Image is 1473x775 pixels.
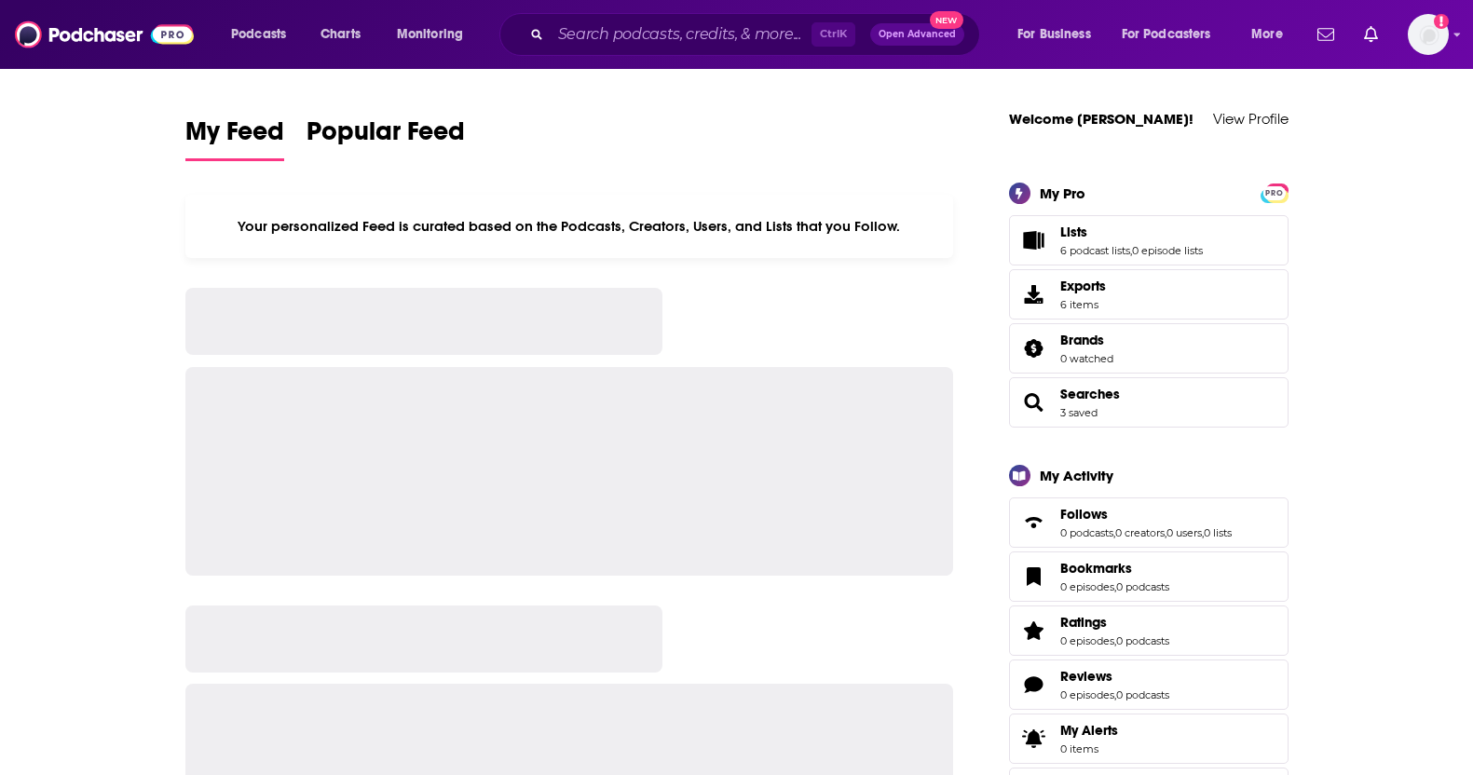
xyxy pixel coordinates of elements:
[1009,551,1289,602] span: Bookmarks
[1060,560,1132,577] span: Bookmarks
[930,11,963,29] span: New
[1040,184,1085,202] div: My Pro
[1009,497,1289,548] span: Follows
[1016,510,1053,536] a: Follows
[1060,742,1118,755] span: 0 items
[1016,281,1053,307] span: Exports
[1060,278,1106,294] span: Exports
[1060,580,1114,593] a: 0 episodes
[1060,688,1114,701] a: 0 episodes
[1408,14,1449,55] span: Logged in as hjones
[1060,614,1169,631] a: Ratings
[1009,714,1289,764] a: My Alerts
[1009,269,1289,320] a: Exports
[1166,526,1202,539] a: 0 users
[1060,506,1108,523] span: Follows
[1060,722,1118,739] span: My Alerts
[1016,389,1053,415] a: Searches
[1016,618,1053,644] a: Ratings
[1060,614,1107,631] span: Ratings
[397,21,463,48] span: Monitoring
[1165,526,1166,539] span: ,
[185,116,284,161] a: My Feed
[321,21,361,48] span: Charts
[384,20,487,49] button: open menu
[1263,184,1286,198] a: PRO
[879,30,956,39] span: Open Advanced
[1016,335,1053,361] a: Brands
[1009,215,1289,265] span: Lists
[1251,21,1283,48] span: More
[185,195,954,258] div: Your personalized Feed is curated based on the Podcasts, Creators, Users, and Lists that you Follow.
[1016,672,1053,698] a: Reviews
[1060,560,1169,577] a: Bookmarks
[1357,19,1385,50] a: Show notifications dropdown
[1016,564,1053,590] a: Bookmarks
[1238,20,1306,49] button: open menu
[1114,688,1116,701] span: ,
[1132,244,1203,257] a: 0 episode lists
[1009,110,1193,128] a: Welcome [PERSON_NAME]!
[1114,634,1116,647] span: ,
[1115,526,1165,539] a: 0 creators
[1060,506,1232,523] a: Follows
[551,20,812,49] input: Search podcasts, credits, & more...
[1060,224,1087,240] span: Lists
[1110,20,1238,49] button: open menu
[1116,634,1169,647] a: 0 podcasts
[307,116,465,158] span: Popular Feed
[1009,377,1289,428] span: Searches
[1060,332,1113,348] a: Brands
[1009,323,1289,374] span: Brands
[1434,14,1449,29] svg: Add a profile image
[1060,406,1098,419] a: 3 saved
[1122,21,1211,48] span: For Podcasters
[1009,605,1289,656] span: Ratings
[1114,580,1116,593] span: ,
[1204,526,1232,539] a: 0 lists
[1060,634,1114,647] a: 0 episodes
[1263,186,1286,200] span: PRO
[1310,19,1342,50] a: Show notifications dropdown
[1213,110,1289,128] a: View Profile
[1060,668,1112,685] span: Reviews
[1116,688,1169,701] a: 0 podcasts
[1113,526,1115,539] span: ,
[1202,526,1204,539] span: ,
[1130,244,1132,257] span: ,
[1009,659,1289,710] span: Reviews
[517,13,998,56] div: Search podcasts, credits, & more...
[308,20,372,49] a: Charts
[1060,224,1203,240] a: Lists
[1408,14,1449,55] img: User Profile
[185,116,284,158] span: My Feed
[1016,726,1053,752] span: My Alerts
[1040,467,1113,484] div: My Activity
[15,17,194,52] img: Podchaser - Follow, Share and Rate Podcasts
[812,22,855,47] span: Ctrl K
[1060,332,1104,348] span: Brands
[1116,580,1169,593] a: 0 podcasts
[1060,526,1113,539] a: 0 podcasts
[1060,244,1130,257] a: 6 podcast lists
[1017,21,1091,48] span: For Business
[870,23,964,46] button: Open AdvancedNew
[1060,298,1106,311] span: 6 items
[231,21,286,48] span: Podcasts
[1016,227,1053,253] a: Lists
[1060,668,1169,685] a: Reviews
[1004,20,1114,49] button: open menu
[1408,14,1449,55] button: Show profile menu
[1060,352,1113,365] a: 0 watched
[1060,386,1120,402] a: Searches
[218,20,310,49] button: open menu
[307,116,465,161] a: Popular Feed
